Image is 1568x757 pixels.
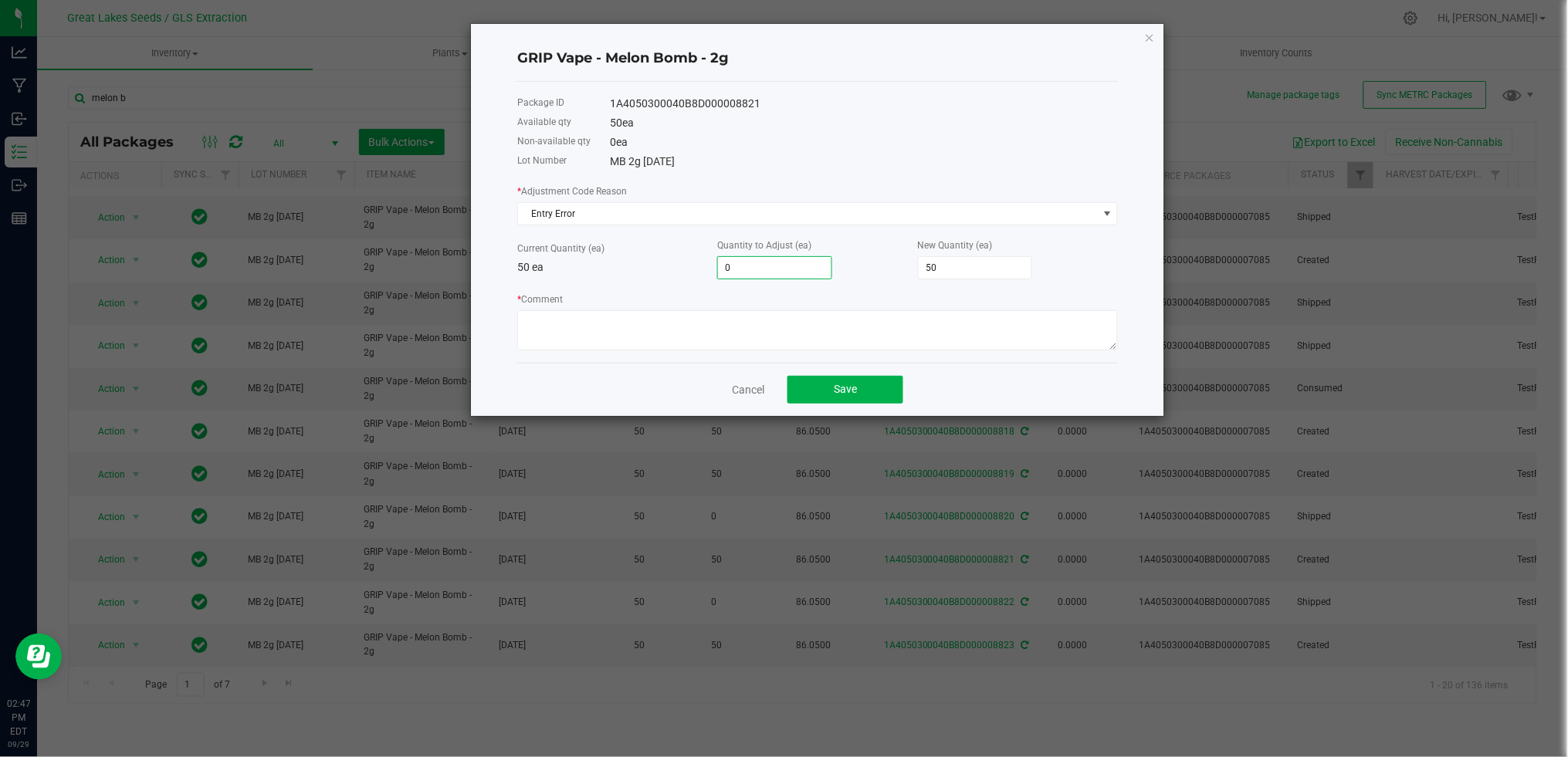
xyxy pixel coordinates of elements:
[517,259,717,275] p: 50 ea
[834,383,857,395] span: Save
[787,376,903,404] button: Save
[517,154,567,167] label: Lot Number
[15,634,62,680] iframe: Resource center
[616,136,628,148] span: ea
[610,134,1118,150] div: 0
[517,292,563,306] label: Comment
[517,96,564,110] label: Package ID
[610,96,1118,112] div: 1A4050300040B8D000008821
[517,115,571,129] label: Available qty
[518,203,1098,225] span: Entry Error
[717,238,811,252] label: Quantity to Adjust (ea)
[718,257,831,279] input: 0
[919,257,1032,279] input: 0
[517,134,591,148] label: Non-available qty
[610,115,1118,131] div: 50
[610,154,1118,170] div: MB 2g [DATE]
[622,117,634,129] span: ea
[918,238,993,252] label: New Quantity (ea)
[732,382,764,397] a: Cancel
[517,49,1118,69] h4: GRIP Vape - Melon Bomb - 2g
[517,184,627,198] label: Adjustment Code Reason
[517,242,605,255] label: Current Quantity (ea)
